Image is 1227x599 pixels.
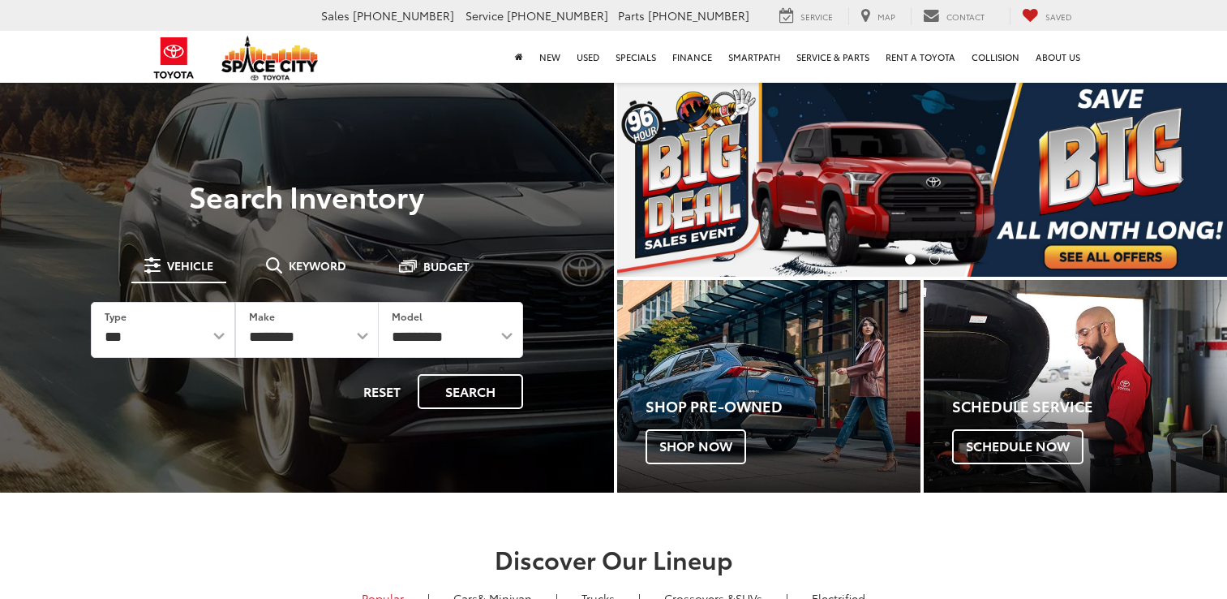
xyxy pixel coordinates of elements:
h4: Shop Pre-Owned [646,399,920,415]
span: Sales [321,7,350,24]
span: [PHONE_NUMBER] [507,7,608,24]
label: Model [392,309,423,323]
a: My Saved Vehicles [1010,7,1084,25]
a: Rent a Toyota [877,31,963,83]
span: Map [877,11,895,23]
a: Used [568,31,607,83]
button: Search [418,374,523,409]
a: New [531,31,568,83]
a: Map [848,7,907,25]
a: Service [767,7,845,25]
button: Reset [350,374,414,409]
a: Schedule Service Schedule Now [924,280,1227,493]
li: Go to slide number 2. [929,254,940,265]
span: Service [465,7,504,24]
a: Collision [963,31,1028,83]
div: Toyota [924,280,1227,493]
a: About Us [1028,31,1088,83]
a: Service & Parts [788,31,877,83]
span: Service [800,11,833,23]
a: Shop Pre-Owned Shop Now [617,280,920,493]
a: Contact [911,7,997,25]
label: Type [105,309,127,323]
span: Keyword [289,260,346,271]
span: Schedule Now [952,429,1083,463]
span: Vehicle [167,260,213,271]
span: Budget [423,261,470,272]
label: Make [249,309,275,323]
button: Click to view next picture. [1135,114,1227,244]
h3: Search Inventory [68,179,546,212]
span: [PHONE_NUMBER] [353,7,454,24]
span: [PHONE_NUMBER] [648,7,749,24]
div: Toyota [617,280,920,493]
h2: Discover Our Lineup [42,545,1186,572]
span: Parts [618,7,645,24]
span: Saved [1045,11,1072,23]
li: Go to slide number 1. [905,254,916,265]
button: Click to view previous picture. [617,114,709,244]
a: Home [507,31,531,83]
span: Contact [946,11,985,23]
img: Toyota [144,32,204,84]
span: Shop Now [646,429,746,463]
a: Finance [664,31,720,83]
h4: Schedule Service [952,399,1227,415]
img: Space City Toyota [221,36,319,80]
a: Specials [607,31,664,83]
a: SmartPath [720,31,788,83]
